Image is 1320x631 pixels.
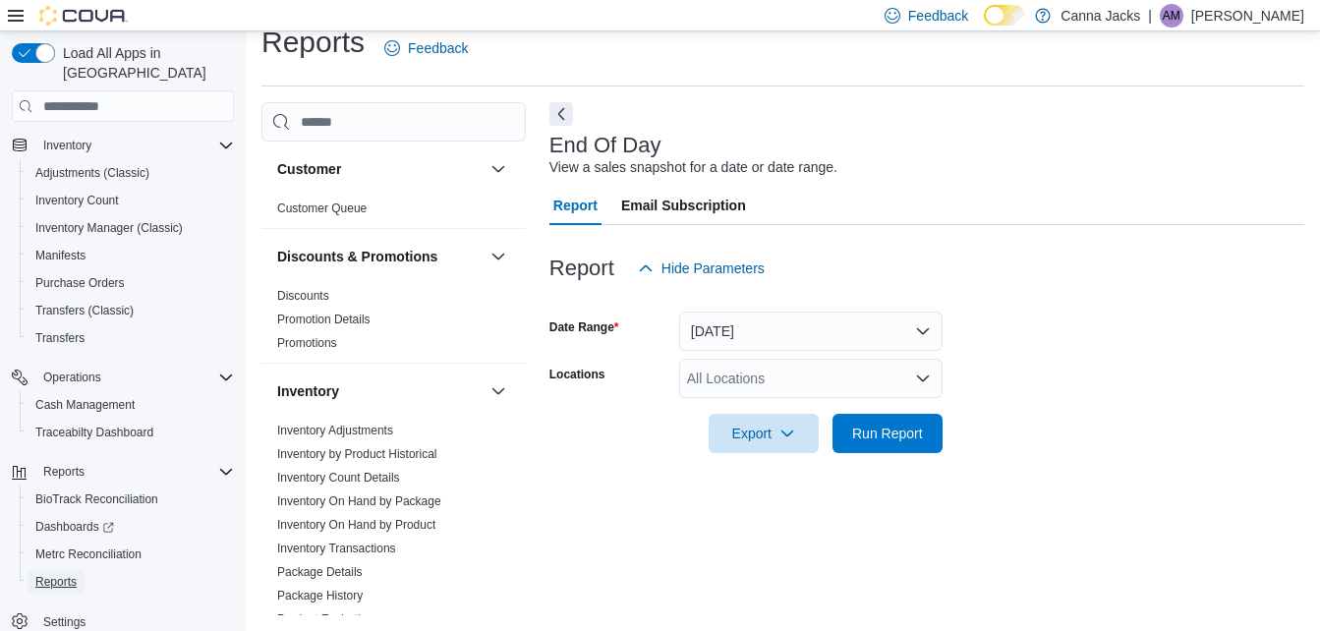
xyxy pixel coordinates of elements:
[4,132,242,159] button: Inventory
[277,565,363,579] a: Package Details
[984,26,985,27] span: Dark Mode
[28,570,234,594] span: Reports
[28,299,234,322] span: Transfers (Classic)
[28,393,143,417] a: Cash Management
[28,271,234,295] span: Purchase Orders
[408,38,468,58] span: Feedback
[20,269,242,297] button: Purchase Orders
[487,157,510,181] button: Customer
[28,543,234,566] span: Metrc Reconciliation
[277,312,371,327] span: Promotion Details
[277,612,379,626] a: Product Expirations
[277,423,393,438] span: Inventory Adjustments
[28,189,234,212] span: Inventory Count
[35,165,149,181] span: Adjustments (Classic)
[277,542,396,555] a: Inventory Transactions
[1163,4,1180,28] span: AM
[277,381,483,401] button: Inventory
[43,138,91,153] span: Inventory
[277,447,437,461] a: Inventory by Product Historical
[28,488,166,511] a: BioTrack Reconciliation
[35,546,142,562] span: Metrc Reconciliation
[28,161,157,185] a: Adjustments (Classic)
[28,326,234,350] span: Transfers
[20,419,242,446] button: Traceabilty Dashboard
[28,189,127,212] a: Inventory Count
[28,515,122,539] a: Dashboards
[28,515,234,539] span: Dashboards
[261,23,365,62] h1: Reports
[277,589,363,602] a: Package History
[4,364,242,391] button: Operations
[1160,4,1183,28] div: Ashley Martin
[852,424,923,443] span: Run Report
[20,513,242,541] a: Dashboards
[621,186,746,225] span: Email Subscription
[43,614,86,630] span: Settings
[35,460,234,484] span: Reports
[277,201,367,216] span: Customer Queue
[28,393,234,417] span: Cash Management
[35,330,85,346] span: Transfers
[277,159,483,179] button: Customer
[277,313,371,326] a: Promotion Details
[20,159,242,187] button: Adjustments (Classic)
[35,397,135,413] span: Cash Management
[39,6,128,26] img: Cova
[277,493,441,509] span: Inventory On Hand by Package
[277,471,400,485] a: Inventory Count Details
[28,421,161,444] a: Traceabilty Dashboard
[277,288,329,304] span: Discounts
[20,324,242,352] button: Transfers
[35,519,114,535] span: Dashboards
[277,247,437,266] h3: Discounts & Promotions
[28,488,234,511] span: BioTrack Reconciliation
[261,197,526,228] div: Customer
[661,258,765,278] span: Hide Parameters
[20,297,242,324] button: Transfers (Classic)
[277,201,367,215] a: Customer Queue
[277,564,363,580] span: Package Details
[277,247,483,266] button: Discounts & Promotions
[20,568,242,596] button: Reports
[549,102,573,126] button: Next
[277,335,337,351] span: Promotions
[4,458,242,486] button: Reports
[630,249,773,288] button: Hide Parameters
[55,43,234,83] span: Load All Apps in [GEOGRAPHIC_DATA]
[277,518,435,532] a: Inventory On Hand by Product
[277,494,441,508] a: Inventory On Hand by Package
[28,299,142,322] a: Transfers (Classic)
[28,244,93,267] a: Manifests
[832,414,943,453] button: Run Report
[35,134,234,157] span: Inventory
[277,159,341,179] h3: Customer
[915,371,931,386] button: Open list of options
[20,242,242,269] button: Manifests
[277,336,337,350] a: Promotions
[43,370,101,385] span: Operations
[28,216,191,240] a: Inventory Manager (Classic)
[28,244,234,267] span: Manifests
[277,381,339,401] h3: Inventory
[35,275,125,291] span: Purchase Orders
[28,326,92,350] a: Transfers
[1148,4,1152,28] p: |
[28,216,234,240] span: Inventory Manager (Classic)
[277,588,363,603] span: Package History
[20,187,242,214] button: Inventory Count
[549,257,614,280] h3: Report
[487,379,510,403] button: Inventory
[20,214,242,242] button: Inventory Manager (Classic)
[35,460,92,484] button: Reports
[553,186,598,225] span: Report
[277,541,396,556] span: Inventory Transactions
[35,248,86,263] span: Manifests
[709,414,819,453] button: Export
[549,319,619,335] label: Date Range
[28,271,133,295] a: Purchase Orders
[43,464,85,480] span: Reports
[376,29,476,68] a: Feedback
[277,424,393,437] a: Inventory Adjustments
[20,391,242,419] button: Cash Management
